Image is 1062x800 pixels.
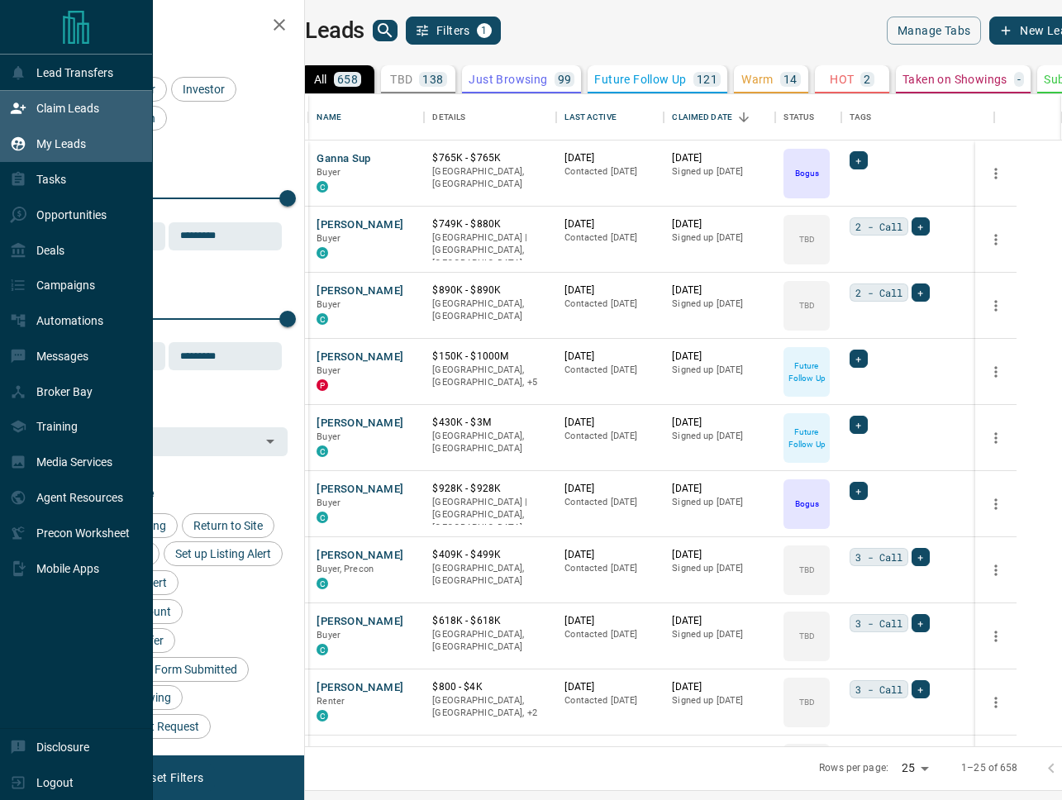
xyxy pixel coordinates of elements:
p: [DATE] [564,416,655,430]
div: property.ca [317,379,328,391]
span: + [855,152,861,169]
p: Future Follow Up [594,74,686,85]
div: Return to Site [182,513,274,538]
p: [DATE] [672,416,767,430]
div: condos.ca [317,313,328,325]
p: $765K - $765K [432,151,548,165]
p: - [1017,74,1021,85]
p: [GEOGRAPHIC_DATA], [GEOGRAPHIC_DATA] [432,430,548,455]
div: Claimed Date [672,94,732,140]
div: + [912,217,929,236]
p: Scarborough, Toronto, Mississauga, Oakville, Pickering [432,364,548,389]
div: condos.ca [317,247,328,259]
div: Details [424,94,556,140]
button: more [983,426,1008,450]
p: [DATE] [672,151,767,165]
p: 2 [864,74,870,85]
p: Rows per page: [819,761,888,775]
span: 3 - Call [855,681,902,698]
div: condos.ca [317,445,328,457]
div: + [850,151,867,169]
p: Bogus [795,167,819,179]
span: Buyer [317,498,341,508]
p: [DATE] [672,614,767,628]
div: Set up Listing Alert [164,541,283,566]
p: Future Follow Up [785,360,828,384]
div: Investor [171,77,236,102]
button: [PERSON_NAME] [317,350,403,365]
span: Return to Site [188,519,269,532]
p: $800 - $4K [432,680,548,694]
p: $409K - $499K [432,548,548,562]
p: TBD [799,233,815,245]
div: + [912,283,929,302]
p: Contacted [DATE] [564,694,655,707]
p: [DATE] [564,614,655,628]
p: Signed up [DATE] [672,496,767,509]
p: Signed up [DATE] [672,165,767,179]
div: Tags [841,94,994,140]
p: [DATE] [564,548,655,562]
p: 658 [337,74,358,85]
p: Contacted [DATE] [564,562,655,575]
span: + [855,483,861,499]
button: more [983,690,1008,715]
div: condos.ca [317,644,328,655]
p: [GEOGRAPHIC_DATA] | [GEOGRAPHIC_DATA], [GEOGRAPHIC_DATA] [432,496,548,535]
div: Name [308,94,424,140]
p: 14 [783,74,798,85]
span: Buyer, Precon [317,564,374,574]
div: + [850,416,867,434]
span: 2 - Call [855,284,902,301]
p: Warm [741,74,774,85]
span: 1 [479,25,490,36]
p: 138 [422,74,443,85]
p: Bogus [795,498,819,510]
p: [DATE] [564,151,655,165]
div: Tags [850,94,871,140]
p: Contacted [DATE] [564,364,655,377]
p: [DATE] [672,746,767,760]
p: Signed up [DATE] [672,694,767,707]
span: + [917,284,923,301]
span: 3 - Call [855,549,902,565]
p: Contacted [DATE] [564,165,655,179]
div: Last Active [556,94,664,140]
p: Future Follow Up [785,426,828,450]
p: Contacted [DATE] [564,298,655,311]
p: [DATE] [672,680,767,694]
button: [PERSON_NAME] [317,548,403,564]
p: Signed up [DATE] [672,231,767,245]
p: $430K - $3M [432,416,548,430]
span: Set up Listing Alert [169,547,277,560]
div: Details [432,94,465,140]
p: 99 [558,74,572,85]
p: TBD [799,564,815,576]
button: more [983,161,1008,186]
button: [PERSON_NAME] [317,217,403,233]
p: [DATE] [564,482,655,496]
p: $150K - $1000M [432,350,548,364]
button: more [983,558,1008,583]
div: Last Active [564,94,616,140]
p: [DATE] [564,680,655,694]
button: more [983,492,1008,517]
p: Signed up [DATE] [672,298,767,311]
p: Taken on Showings [902,74,1007,85]
p: Contacted [DATE] [564,628,655,641]
button: more [983,293,1008,318]
button: search button [373,20,398,41]
button: Manage Tabs [887,17,981,45]
div: Status [783,94,814,140]
button: Ganna Sup [317,151,370,167]
p: $618K - $618K [432,614,548,628]
div: + [912,614,929,632]
span: Investor [177,83,231,96]
button: [PERSON_NAME] [317,416,403,431]
span: + [917,681,923,698]
p: Contacted [DATE] [564,430,655,443]
span: + [855,350,861,367]
button: [PERSON_NAME] [317,746,403,762]
p: All [314,74,327,85]
span: + [917,218,923,235]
